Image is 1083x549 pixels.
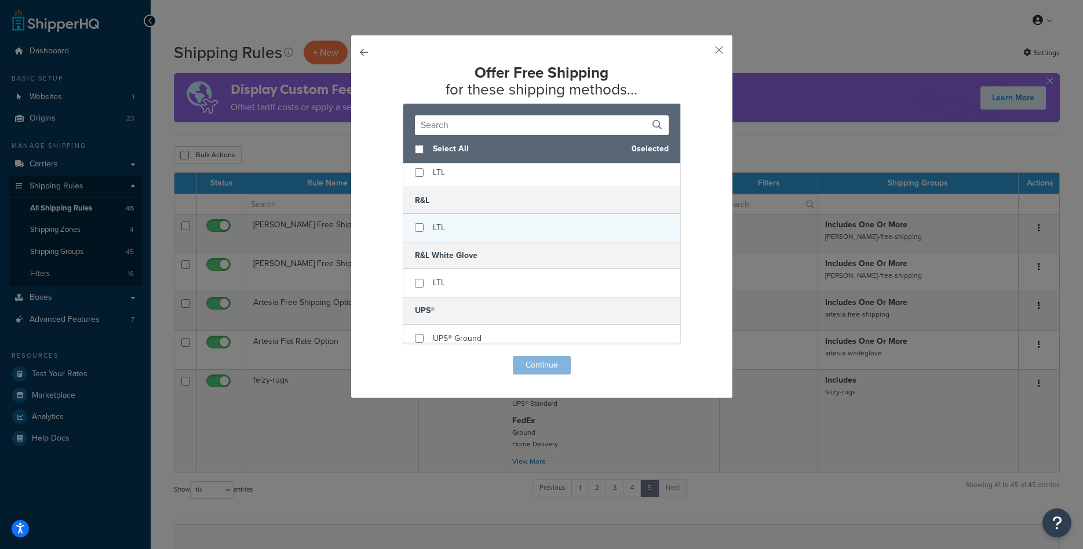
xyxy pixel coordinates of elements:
[380,64,703,97] h2: for these shipping methods...
[433,141,622,157] span: Select All
[433,332,482,344] span: UPS® Ground
[403,242,680,269] h5: R&L White Glove
[403,135,680,163] div: 0 selected
[403,297,680,324] h5: UPS®
[475,61,608,83] strong: Offer Free Shipping
[433,221,445,234] span: LTL
[1042,508,1071,537] button: Open Resource Center
[415,115,669,135] input: Search
[433,277,445,289] span: LTL
[403,187,680,214] h5: R&L
[433,166,445,179] span: LTL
